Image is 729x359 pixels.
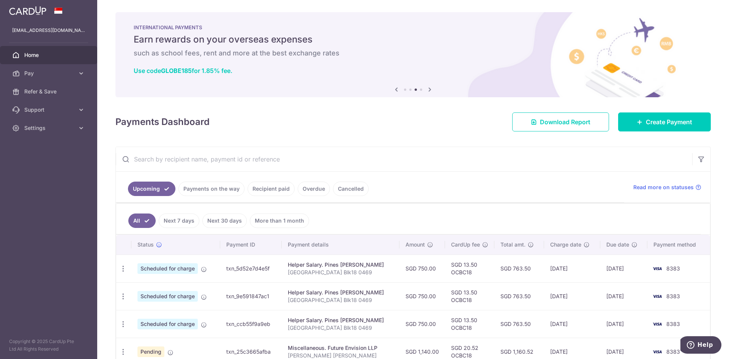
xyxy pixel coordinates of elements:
p: INTERNATIONAL PAYMENTS [134,24,693,30]
input: Search by recipient name, payment id or reference [116,147,692,171]
span: Total amt. [500,241,525,248]
a: Upcoming [128,182,175,196]
span: Download Report [540,117,590,127]
td: [DATE] [600,255,647,282]
div: Helper Salary. Pines [PERSON_NAME] [288,316,393,324]
h5: Earn rewards on your overseas expenses [134,33,693,46]
img: Bank Card [650,264,665,273]
td: SGD 13.50 OCBC18 [445,255,494,282]
span: Refer & Save [24,88,74,95]
a: Download Report [512,112,609,131]
span: Settings [24,124,74,132]
span: Support [24,106,74,114]
a: All [128,214,156,228]
div: Miscellaneous. Future Envision LLP [288,344,393,352]
b: GLOBE185 [161,67,192,74]
img: Bank Card [650,292,665,301]
span: Amount [406,241,425,248]
span: 8383 [666,293,680,299]
span: Scheduled for charge [137,319,198,329]
span: 8383 [666,321,680,327]
td: SGD 750.00 [399,310,445,338]
span: Read more on statuses [633,183,694,191]
a: Read more on statuses [633,183,701,191]
a: Recipient paid [248,182,295,196]
td: [DATE] [600,282,647,310]
td: SGD 13.50 OCBC18 [445,282,494,310]
td: SGD 763.50 [494,282,544,310]
td: SGD 750.00 [399,255,445,282]
a: Cancelled [333,182,369,196]
img: CardUp [9,6,46,15]
h6: such as school fees, rent and more at the best exchange rates [134,49,693,58]
img: International Payment Banner [115,12,711,97]
span: CardUp fee [451,241,480,248]
img: Bank Card [650,319,665,329]
td: SGD 763.50 [494,255,544,282]
span: Pay [24,70,74,77]
span: 8383 [666,265,680,272]
td: [DATE] [544,255,600,282]
p: [EMAIL_ADDRESS][DOMAIN_NAME] [12,27,85,34]
span: Status [137,241,154,248]
span: 8383 [666,348,680,355]
td: [DATE] [600,310,647,338]
th: Payment method [647,235,710,255]
td: txn_9e591847ac1 [220,282,282,310]
a: More than 1 month [250,214,309,228]
a: Overdue [298,182,330,196]
p: [GEOGRAPHIC_DATA] Blk18 0469 [288,296,393,304]
a: Use codeGLOBE185for 1.85% fee. [134,67,232,74]
span: Home [24,51,74,59]
td: [DATE] [544,282,600,310]
span: Charge date [550,241,581,248]
p: [GEOGRAPHIC_DATA] Blk18 0469 [288,269,393,276]
span: Due date [606,241,629,248]
p: [GEOGRAPHIC_DATA] Blk18 0469 [288,324,393,332]
td: SGD 763.50 [494,310,544,338]
th: Payment ID [220,235,282,255]
div: Helper Salary. Pines [PERSON_NAME] [288,261,393,269]
iframe: Opens a widget where you can find more information [680,336,721,355]
div: Helper Salary. Pines [PERSON_NAME] [288,289,393,296]
td: SGD 750.00 [399,282,445,310]
img: Bank Card [650,347,665,356]
span: Pending [137,346,164,357]
th: Payment details [282,235,399,255]
span: Create Payment [646,117,692,127]
td: SGD 13.50 OCBC18 [445,310,494,338]
td: [DATE] [544,310,600,338]
a: Create Payment [618,112,711,131]
a: Next 30 days [202,214,247,228]
span: Scheduled for charge [137,291,198,302]
td: txn_5d52e7d4e5f [220,255,282,282]
a: Next 7 days [159,214,199,228]
span: Scheduled for charge [137,263,198,274]
td: txn_ccb55f9a9eb [220,310,282,338]
h4: Payments Dashboard [115,115,210,129]
a: Payments on the way [178,182,245,196]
